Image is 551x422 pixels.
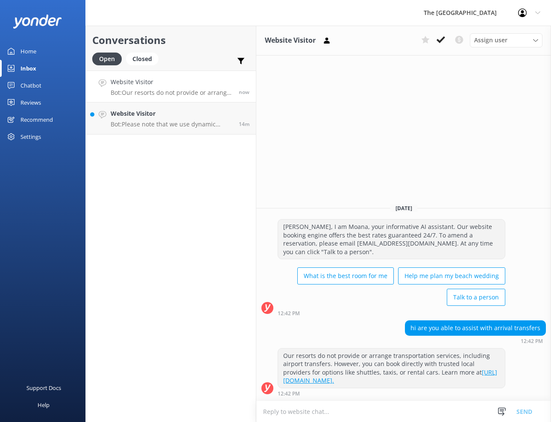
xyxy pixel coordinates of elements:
[278,349,505,388] div: Our resorts do not provide or arrange transportation services, including airport transfers. Howev...
[126,54,163,63] a: Closed
[405,321,545,335] div: hi are you able to assist with arrival transfers
[521,339,543,344] strong: 12:42 PM
[390,205,417,212] span: [DATE]
[21,43,36,60] div: Home
[470,33,542,47] div: Assign User
[405,338,546,344] div: Sep 22 2025 02:42pm (UTC -10:00) Pacific/Honolulu
[92,54,126,63] a: Open
[21,94,41,111] div: Reviews
[283,368,497,385] a: [URL][DOMAIN_NAME].
[447,289,505,306] button: Talk to a person
[278,220,505,259] div: [PERSON_NAME], I am Moana, your informative AI assistant. Our website booking engine offers the b...
[26,379,61,396] div: Support Docs
[297,267,394,284] button: What is the best room for me
[278,391,300,396] strong: 12:42 PM
[126,53,158,65] div: Closed
[21,60,36,77] div: Inbox
[398,267,505,284] button: Help me plan my beach wedding
[278,310,505,316] div: Sep 22 2025 02:42pm (UTC -10:00) Pacific/Honolulu
[21,128,41,145] div: Settings
[86,70,256,103] a: Website VisitorBot:Our resorts do not provide or arrange transportation services, including airpo...
[265,35,316,46] h3: Website Visitor
[278,311,300,316] strong: 12:42 PM
[92,53,122,65] div: Open
[92,32,249,48] h2: Conversations
[21,111,53,128] div: Recommend
[13,15,62,29] img: yonder-white-logo.png
[111,77,232,87] h4: Website Visitor
[38,396,50,413] div: Help
[239,120,249,128] span: Sep 22 2025 02:28pm (UTC -10:00) Pacific/Honolulu
[86,103,256,135] a: Website VisitorBot:Please note that we use dynamic pricing, which means our rates change dependin...
[111,120,232,128] p: Bot: Please note that we use dynamic pricing, which means our rates change depending on the resor...
[111,109,232,118] h4: Website Visitor
[111,89,232,97] p: Bot: Our resorts do not provide or arrange transportation services, including airport transfers. ...
[474,35,507,45] span: Assign user
[278,390,505,396] div: Sep 22 2025 02:42pm (UTC -10:00) Pacific/Honolulu
[21,77,41,94] div: Chatbot
[239,88,249,96] span: Sep 22 2025 02:42pm (UTC -10:00) Pacific/Honolulu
